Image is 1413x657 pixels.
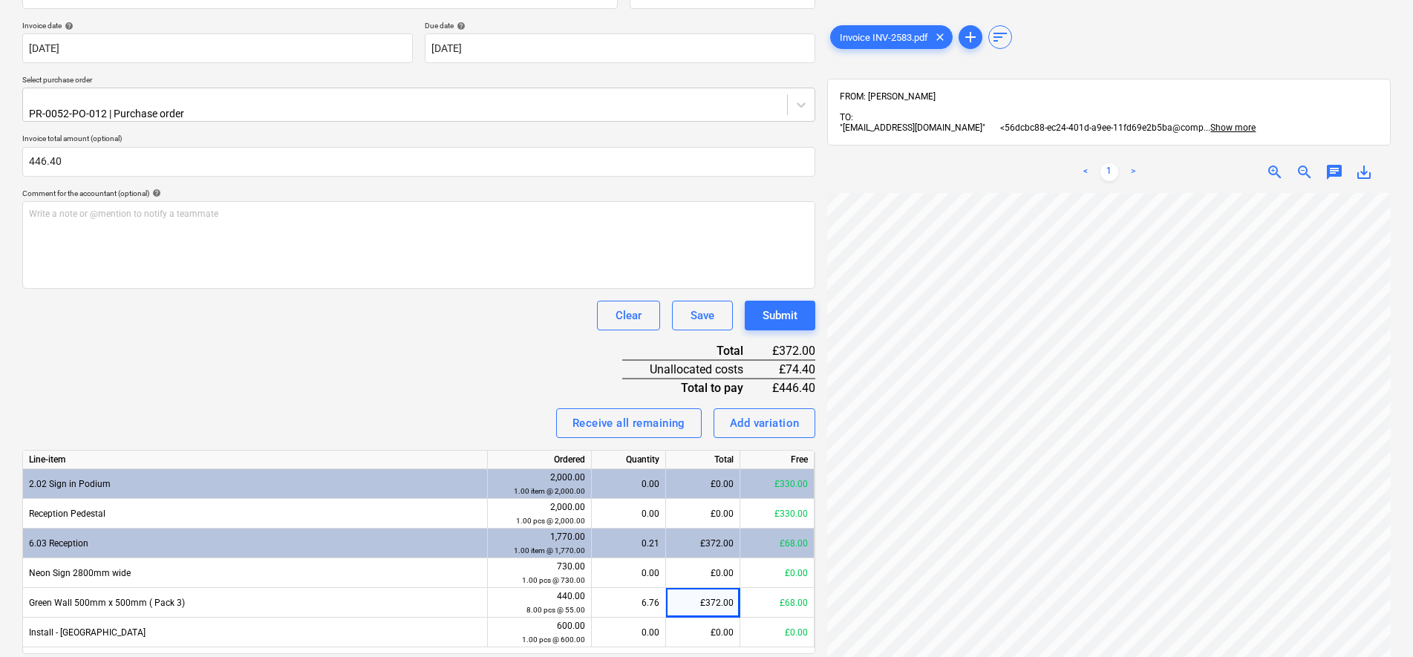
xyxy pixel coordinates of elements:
span: Show more [1210,122,1256,133]
div: £372.00 [767,342,815,360]
div: Total [622,342,767,360]
div: £68.00 [740,529,815,558]
div: 440.00 [494,589,585,617]
span: chat [1325,163,1343,181]
div: Reception Pedestal [23,499,488,529]
div: £446.40 [767,379,815,396]
div: £0.00 [740,558,815,588]
span: "[EMAIL_ADDRESS][DOMAIN_NAME]" <56dcbc88-ec24-401d-a9ee-11fd69e2b5ba@comp [840,122,1204,133]
span: TO: [840,112,853,122]
span: add [962,28,979,46]
div: Due date [425,21,815,30]
span: sort [991,28,1009,46]
div: £330.00 [740,499,815,529]
span: 6.03 Reception [29,538,88,549]
input: Invoice date not specified [22,33,413,63]
button: Submit [745,301,815,330]
iframe: Chat Widget [1339,586,1413,657]
small: 1.00 pcs @ 600.00 [522,635,585,644]
div: Invoice date [22,21,413,30]
span: ... [1204,122,1256,133]
span: save_alt [1355,163,1373,181]
div: Ordered [488,451,592,469]
div: £372.00 [666,588,740,618]
span: 2.02 Sign in Podium [29,479,111,489]
div: Free [740,451,815,469]
div: Comment for the accountant (optional) [22,189,815,198]
div: Clear [616,306,642,325]
div: 0.00 [598,469,659,499]
div: 0.00 [598,558,659,588]
div: 600.00 [494,619,585,647]
small: 1.00 pcs @ 730.00 [522,576,585,584]
div: Total to pay [622,379,767,396]
small: 1.00 item @ 2,000.00 [514,487,585,495]
span: zoom_out [1296,163,1314,181]
div: 1,770.00 [494,530,585,558]
span: help [454,22,466,30]
div: PR-0052-PO-012 | Purchase order [29,108,483,120]
p: Select purchase order [22,75,815,88]
input: Invoice total amount (optional) [22,147,815,177]
div: £0.00 [666,558,740,588]
div: £74.40 [767,360,815,379]
a: Next page [1124,163,1142,181]
div: Line-item [23,451,488,469]
span: help [149,189,161,197]
div: Save [691,306,714,325]
small: 8.00 pcs @ 55.00 [526,606,585,614]
div: £0.00 [666,618,740,647]
div: 2,000.00 [494,471,585,498]
span: FROM: [PERSON_NAME] [840,91,936,102]
span: clear [931,28,949,46]
a: Page 1 is your current page [1100,163,1118,181]
div: 0.00 [598,499,659,529]
span: help [62,22,74,30]
div: Add variation [730,414,800,433]
div: Neon Sign 2800mm wide [23,558,488,588]
div: 6.76 [598,588,659,618]
div: £0.00 [666,469,740,499]
input: Due date not specified [425,33,815,63]
div: £0.00 [740,618,815,647]
div: Unallocated costs [622,360,767,379]
div: Install - [GEOGRAPHIC_DATA] [23,618,488,647]
div: Total [666,451,740,469]
div: 0.00 [598,618,659,647]
div: 730.00 [494,560,585,587]
div: Submit [763,306,797,325]
button: Clear [597,301,660,330]
div: £0.00 [666,499,740,529]
div: Quantity [592,451,666,469]
div: Receive all remaining [572,414,685,433]
small: 1.00 pcs @ 2,000.00 [516,517,585,525]
button: Receive all remaining [556,408,702,438]
div: £330.00 [740,469,815,499]
div: 2,000.00 [494,500,585,528]
a: Previous page [1077,163,1094,181]
button: Save [672,301,733,330]
span: Invoice INV-2583.pdf [831,32,937,43]
div: Green Wall 500mm x 500mm ( Pack 3) [23,588,488,618]
div: Invoice INV-2583.pdf [830,25,953,49]
span: zoom_in [1266,163,1284,181]
small: 1.00 item @ 1,770.00 [514,546,585,555]
div: £68.00 [740,588,815,618]
button: Add variation [714,408,816,438]
div: £372.00 [666,529,740,558]
div: 0.21 [598,529,659,558]
p: Invoice total amount (optional) [22,134,815,146]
